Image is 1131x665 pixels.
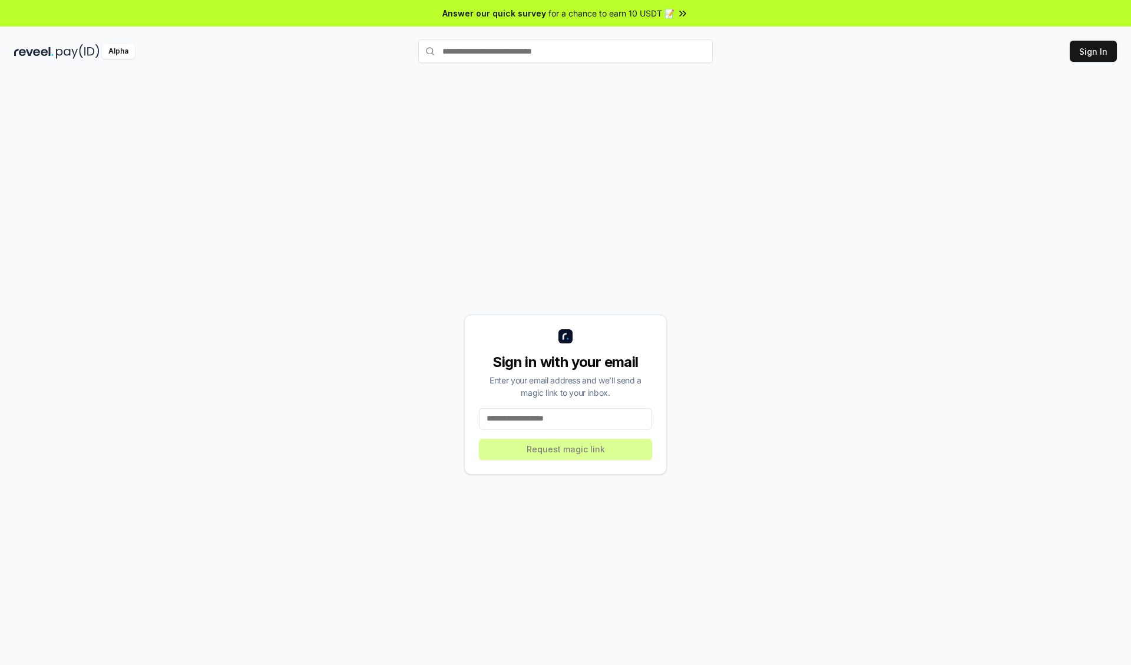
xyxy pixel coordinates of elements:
span: Answer our quick survey [442,7,546,19]
div: Sign in with your email [479,353,652,372]
img: pay_id [56,44,100,59]
div: Enter your email address and we’ll send a magic link to your inbox. [479,374,652,399]
img: reveel_dark [14,44,54,59]
span: for a chance to earn 10 USDT 📝 [548,7,674,19]
button: Sign In [1070,41,1117,62]
div: Alpha [102,44,135,59]
img: logo_small [558,329,573,343]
